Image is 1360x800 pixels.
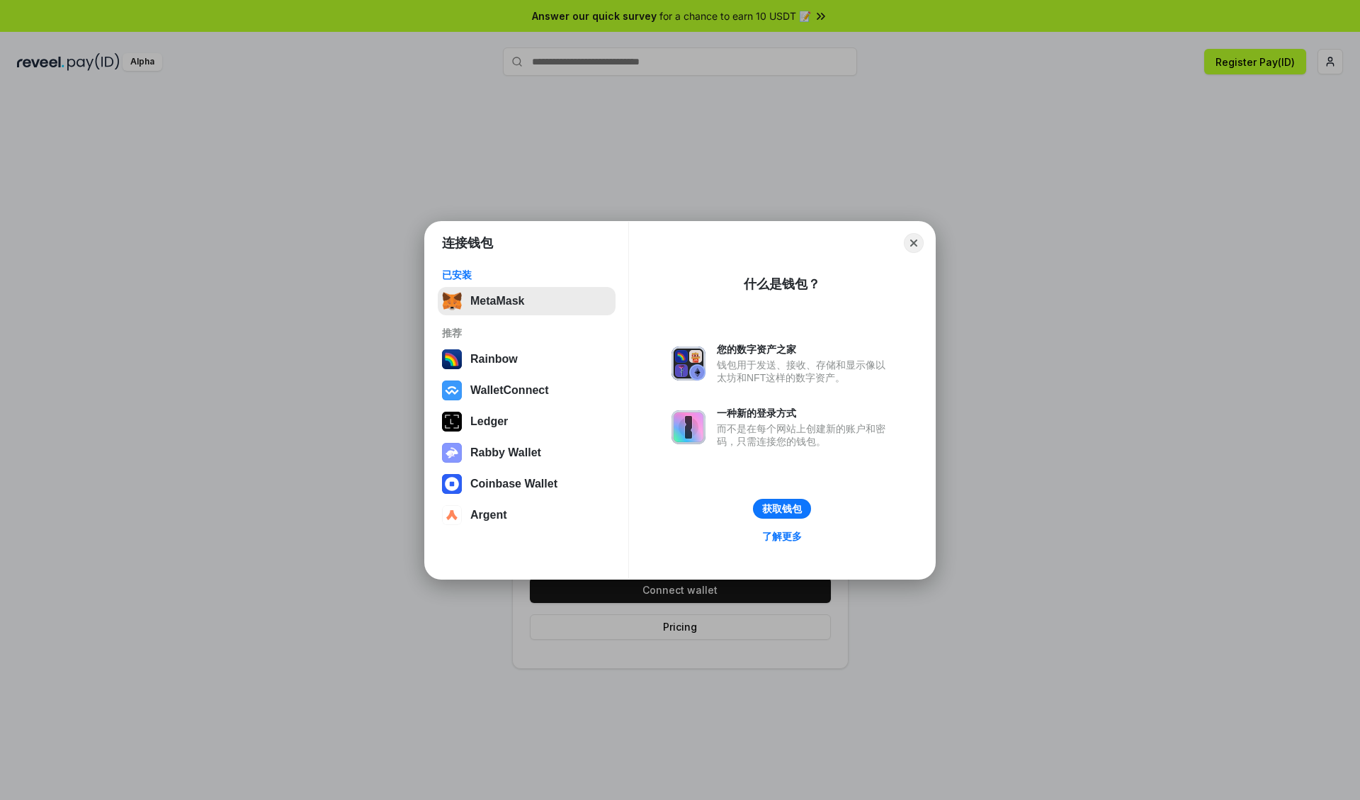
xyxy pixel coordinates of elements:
[671,347,705,381] img: svg+xml,%3Csvg%20xmlns%3D%22http%3A%2F%2Fwww.w3.org%2F2000%2Fsvg%22%20fill%3D%22none%22%20viewBox...
[470,509,507,522] div: Argent
[470,446,541,459] div: Rabby Wallet
[470,353,518,366] div: Rainbow
[754,527,810,546] a: 了解更多
[762,530,802,543] div: 了解更多
[442,474,462,494] img: svg+xml,%3Csvg%20width%3D%2228%22%20height%3D%2228%22%20viewBox%3D%220%200%2028%2028%22%20fill%3D...
[442,349,462,369] img: svg+xml,%3Csvg%20width%3D%22120%22%20height%3D%22120%22%20viewBox%3D%220%200%20120%20120%22%20fil...
[438,470,616,498] button: Coinbase Wallet
[717,343,892,356] div: 您的数字资产之家
[671,410,705,444] img: svg+xml,%3Csvg%20xmlns%3D%22http%3A%2F%2Fwww.w3.org%2F2000%2Fsvg%22%20fill%3D%22none%22%20viewBox...
[470,384,549,397] div: WalletConnect
[438,287,616,315] button: MetaMask
[470,295,524,308] div: MetaMask
[904,233,924,253] button: Close
[470,415,508,428] div: Ledger
[717,422,892,448] div: 而不是在每个网站上创建新的账户和密码，只需连接您的钱包。
[442,412,462,432] img: svg+xml,%3Csvg%20xmlns%3D%22http%3A%2F%2Fwww.w3.org%2F2000%2Fsvg%22%20width%3D%2228%22%20height%3...
[442,291,462,311] img: svg+xml,%3Csvg%20fill%3D%22none%22%20height%3D%2233%22%20viewBox%3D%220%200%2035%2033%22%20width%...
[438,345,616,373] button: Rainbow
[442,381,462,400] img: svg+xml,%3Csvg%20width%3D%2228%22%20height%3D%2228%22%20viewBox%3D%220%200%2028%2028%22%20fill%3D...
[438,376,616,405] button: WalletConnect
[438,501,616,529] button: Argent
[438,439,616,467] button: Rabby Wallet
[442,269,611,281] div: 已安装
[442,327,611,339] div: 推荐
[470,478,557,490] div: Coinbase Wallet
[717,407,892,419] div: 一种新的登录方式
[442,505,462,525] img: svg+xml,%3Csvg%20width%3D%2228%22%20height%3D%2228%22%20viewBox%3D%220%200%2028%2028%22%20fill%3D...
[762,502,802,515] div: 获取钱包
[717,359,892,384] div: 钱包用于发送、接收、存储和显示像以太坊和NFT这样的数字资产。
[438,407,616,436] button: Ledger
[744,276,820,293] div: 什么是钱包？
[442,235,493,252] h1: 连接钱包
[753,499,811,519] button: 获取钱包
[442,443,462,463] img: svg+xml,%3Csvg%20xmlns%3D%22http%3A%2F%2Fwww.w3.org%2F2000%2Fsvg%22%20fill%3D%22none%22%20viewBox...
